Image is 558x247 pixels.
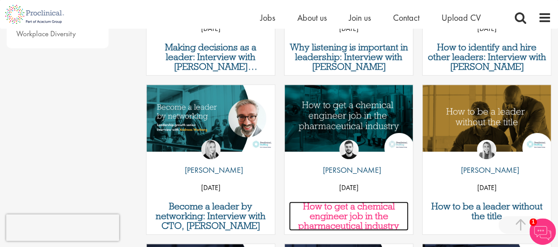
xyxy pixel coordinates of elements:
[285,85,413,152] img: How to get a chemical engineer job in the pharmaceutical industry
[529,218,556,245] img: Chatbot
[285,85,413,163] a: Link to a post
[349,12,371,23] a: Join us
[339,140,359,159] img: Dominic Williams
[16,29,76,38] a: Workplace Diversity
[442,12,481,23] a: Upload CV
[477,140,496,159] img: Hannah Burke
[423,85,551,163] a: Link to a post
[178,163,243,177] p: [PERSON_NAME]
[454,163,519,177] p: [PERSON_NAME]
[297,12,327,23] a: About us
[146,85,275,152] img: Become a leader by networking | Proclinical Interview with Andreas Worberg
[454,140,519,181] a: Hannah Burke [PERSON_NAME]
[6,214,119,241] iframe: reCAPTCHA
[316,163,381,177] p: [PERSON_NAME]
[289,201,408,231] a: How to get a chemical engineer job in the pharmaceutical industry
[423,181,551,194] p: [DATE]
[427,201,547,221] a: How to be a leader without the title
[289,42,408,72] a: Why listening is important in leadership: Interview with [PERSON_NAME]
[260,12,275,23] a: Jobs
[285,181,413,194] p: [DATE]
[151,201,270,231] a: Become a leader by networking: Interview with CTO, [PERSON_NAME]
[151,42,270,72] a: Making decisions as a leader: Interview with [PERSON_NAME] [PERSON_NAME]
[427,42,547,72] a: How to identify and hire other leaders: Interview with [PERSON_NAME]
[393,12,419,23] a: Contact
[529,218,537,226] span: 1
[201,140,221,159] img: Naima Morys
[178,140,243,181] a: Naima Morys [PERSON_NAME]
[146,181,275,194] p: [DATE]
[423,85,551,152] img: How can you be a leader without the title
[316,140,381,181] a: Dominic Williams [PERSON_NAME]
[146,85,275,163] a: Link to a post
